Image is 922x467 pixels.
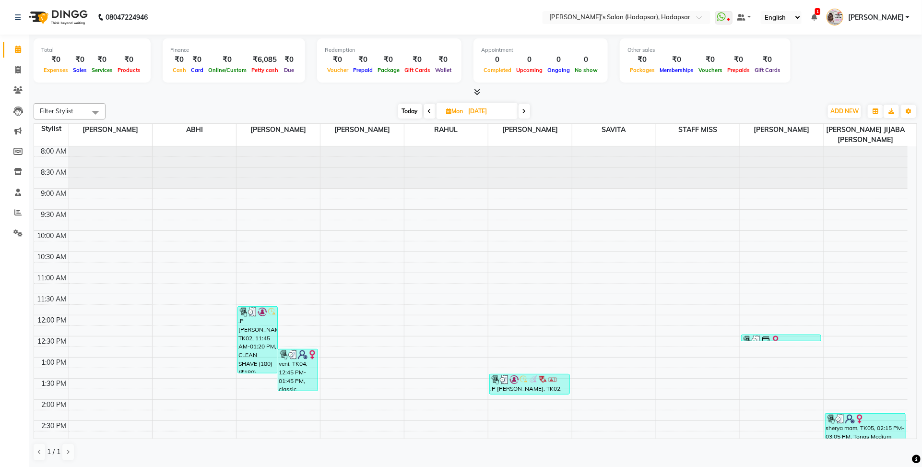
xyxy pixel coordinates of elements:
[35,231,69,241] div: 10:00 AM
[281,54,297,65] div: ₹0
[206,54,249,65] div: ₹0
[278,349,318,391] div: veni, TK04, 12:45 PM-01:45 PM, classic Haircut + Blowdry [DEMOGRAPHIC_DATA] (600) (₹600)
[249,67,281,73] span: Petty cash
[572,67,600,73] span: No show
[657,54,696,65] div: ₹0
[238,307,277,373] div: .P [PERSON_NAME], TK02, 11:45 AM-01:20 PM, CLEAN SHAVE (180) (₹180),[DEMOGRAPHIC_DATA] Color [MED...
[282,67,296,73] span: Due
[325,46,454,54] div: Redemption
[35,294,69,304] div: 11:30 AM
[490,374,569,394] div: .P [PERSON_NAME], TK02, 01:20 PM-01:50 PM, Classic Hair Cut (₹350)
[40,400,69,410] div: 2:00 PM
[827,9,843,25] img: PAVAN
[848,12,904,23] span: [PERSON_NAME]
[39,168,69,178] div: 8:30 AM
[115,67,143,73] span: Products
[71,67,89,73] span: Sales
[41,67,71,73] span: Expenses
[444,108,466,115] span: Mon
[824,124,908,146] span: [PERSON_NAME] JIJABA [PERSON_NAME]
[351,54,375,65] div: ₹0
[545,54,572,65] div: 0
[170,67,189,73] span: Cash
[40,358,69,368] div: 1:00 PM
[351,67,375,73] span: Prepaid
[830,108,859,115] span: ADD NEW
[826,414,905,448] div: sherya mam, TK05, 02:15 PM-03:05 PM, Tongs Medium Length [DEMOGRAPHIC_DATA] (₹600),Hair Wash Regu...
[481,54,514,65] div: 0
[725,54,752,65] div: ₹0
[24,4,90,31] img: logo
[47,447,60,457] span: 1 / 1
[404,124,488,136] span: RAHUL
[153,124,236,136] span: ABHI
[725,67,752,73] span: Prepaids
[545,67,572,73] span: Ongoing
[657,67,696,73] span: Memberships
[398,104,422,119] span: Today
[40,379,69,389] div: 1:30 PM
[656,124,740,136] span: STAFF MISS
[742,335,821,341] div: dr [PERSON_NAME], TK01, 12:25 PM-12:35 PM, THREADI EYE BROW (50) (₹50)
[41,46,143,54] div: Total
[40,107,73,115] span: Filter Stylist
[740,124,824,136] span: [PERSON_NAME]
[325,54,351,65] div: ₹0
[115,54,143,65] div: ₹0
[189,67,206,73] span: Card
[249,54,281,65] div: ₹6,085
[206,67,249,73] span: Online/Custom
[35,273,69,283] div: 11:00 AM
[828,105,861,118] button: ADD NEW
[236,124,320,136] span: [PERSON_NAME]
[514,54,545,65] div: 0
[170,54,189,65] div: ₹0
[35,252,69,262] div: 10:30 AM
[627,54,657,65] div: ₹0
[402,67,433,73] span: Gift Cards
[41,54,71,65] div: ₹0
[39,189,69,199] div: 9:00 AM
[811,13,817,22] a: 1
[375,54,402,65] div: ₹0
[466,104,514,119] input: 2025-09-01
[752,67,783,73] span: Gift Cards
[481,67,514,73] span: Completed
[752,54,783,65] div: ₹0
[572,124,656,136] span: SAVITA
[488,124,572,136] span: [PERSON_NAME]
[514,67,545,73] span: Upcoming
[89,54,115,65] div: ₹0
[71,54,89,65] div: ₹0
[40,421,69,431] div: 2:30 PM
[375,67,402,73] span: Package
[36,336,69,347] div: 12:30 PM
[402,54,433,65] div: ₹0
[696,54,725,65] div: ₹0
[69,124,153,136] span: [PERSON_NAME]
[433,67,454,73] span: Wallet
[170,46,297,54] div: Finance
[325,67,351,73] span: Voucher
[433,54,454,65] div: ₹0
[572,54,600,65] div: 0
[189,54,206,65] div: ₹0
[320,124,404,136] span: [PERSON_NAME]
[36,315,69,325] div: 12:00 PM
[627,67,657,73] span: Packages
[627,46,783,54] div: Other sales
[39,146,69,156] div: 8:00 AM
[481,46,600,54] div: Appointment
[39,210,69,220] div: 9:30 AM
[89,67,115,73] span: Services
[34,124,69,134] div: Stylist
[815,8,820,15] span: 1
[696,67,725,73] span: Vouchers
[106,4,148,31] b: 08047224946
